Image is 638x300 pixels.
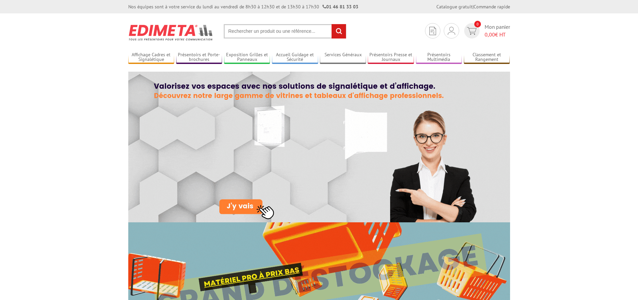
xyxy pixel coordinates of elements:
a: Exposition Grilles et Panneaux [224,52,270,63]
a: Présentoirs et Porte-brochures [176,52,222,63]
span: 0 [474,21,481,27]
img: devis rapide [467,27,477,35]
div: Nos équipes sont à votre service du lundi au vendredi de 8h30 à 12h30 et de 13h30 à 17h30 [128,3,358,10]
input: rechercher [332,24,346,39]
span: € HT [485,31,510,39]
a: Catalogue gratuit [436,4,473,10]
img: Présentoir, panneau, stand - Edimeta - PLV, affichage, mobilier bureau, entreprise [128,20,214,45]
a: Services Généraux [320,52,366,63]
a: Affichage Cadres et Signalétique [128,52,174,63]
a: Présentoirs Presse et Journaux [368,52,414,63]
span: Mon panier [485,23,510,39]
a: devis rapide 0 Mon panier 0,00€ HT [463,23,510,39]
div: | [436,3,510,10]
strong: 01 46 81 33 03 [323,4,358,10]
img: devis rapide [429,27,436,35]
a: Classement et Rangement [464,52,510,63]
input: Rechercher un produit ou une référence... [224,24,346,39]
span: 0,00 [485,31,495,38]
a: Présentoirs Multimédia [416,52,462,63]
img: devis rapide [448,27,455,35]
a: Accueil Guidage et Sécurité [272,52,318,63]
a: Commande rapide [474,4,510,10]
